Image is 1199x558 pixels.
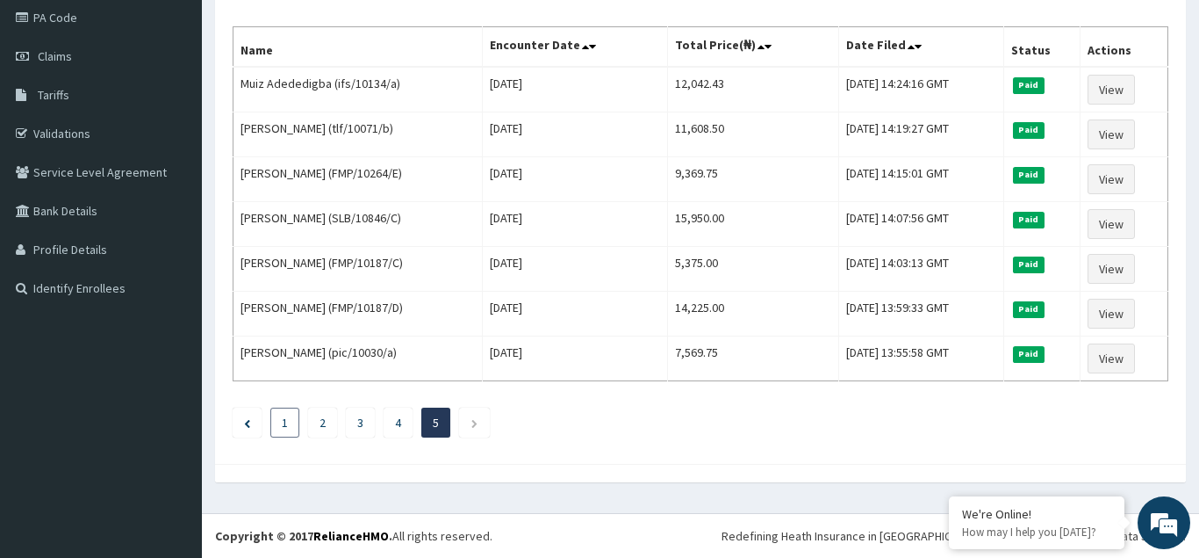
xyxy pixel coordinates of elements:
td: [DATE] 14:19:27 GMT [838,112,1003,157]
span: Paid [1013,122,1045,138]
td: [DATE] 14:07:56 GMT [838,202,1003,247]
td: 7,569.75 [667,337,838,381]
td: 15,950.00 [667,202,838,247]
td: [DATE] [482,112,667,157]
td: [DATE] [482,157,667,202]
td: [DATE] 13:55:58 GMT [838,337,1003,381]
td: [DATE] [482,337,667,381]
span: Paid [1013,77,1045,93]
a: View [1088,209,1135,239]
td: 12,042.43 [667,67,838,112]
div: Chat with us now [91,98,295,121]
a: Page 1 [282,415,288,431]
footer: All rights reserved. [202,513,1199,558]
a: Page 3 [357,415,363,431]
a: Next page [470,415,478,431]
td: [DATE] 14:15:01 GMT [838,157,1003,202]
img: d_794563401_company_1708531726252_794563401 [32,88,71,132]
td: [PERSON_NAME] (FMP/10187/D) [233,292,483,337]
td: 5,375.00 [667,247,838,292]
a: View [1088,164,1135,194]
td: [PERSON_NAME] (SLB/10846/C) [233,202,483,247]
td: [DATE] 14:24:16 GMT [838,67,1003,112]
a: Page 5 is your current page [433,415,439,431]
td: [PERSON_NAME] (FMP/10187/C) [233,247,483,292]
td: [DATE] 13:59:33 GMT [838,292,1003,337]
th: Encounter Date [482,27,667,68]
th: Actions [1081,27,1168,68]
a: View [1088,299,1135,329]
a: RelianceHMO [313,528,389,544]
th: Date Filed [838,27,1003,68]
span: Paid [1013,301,1045,317]
td: [DATE] [482,202,667,247]
a: View [1088,344,1135,373]
td: 11,608.50 [667,112,838,157]
strong: Copyright © 2017 . [215,528,392,544]
th: Status [1004,27,1081,68]
a: View [1088,120,1135,149]
span: Claims [38,48,72,64]
span: Paid [1013,346,1045,362]
span: Paid [1013,257,1045,272]
th: Total Price(₦) [667,27,838,68]
td: [DATE] 14:03:13 GMT [838,247,1003,292]
td: [DATE] [482,247,667,292]
span: Tariffs [38,87,69,103]
div: We're Online! [962,506,1111,522]
span: Paid [1013,167,1045,183]
div: Redefining Heath Insurance in [GEOGRAPHIC_DATA] using Telemedicine and Data Science! [722,527,1186,545]
textarea: Type your message and hit 'Enter' [9,372,334,433]
th: Name [233,27,483,68]
td: [DATE] [482,67,667,112]
td: [PERSON_NAME] (pic/10030/a) [233,337,483,381]
a: Page 4 [395,415,401,431]
td: [PERSON_NAME] (tlf/10071/b) [233,112,483,157]
p: How may I help you today? [962,525,1111,540]
span: We're online! [102,167,242,344]
a: View [1088,75,1135,105]
td: Muiz Adededigba (ifs/10134/a) [233,67,483,112]
a: Previous page [244,415,250,431]
td: [DATE] [482,292,667,337]
div: Minimize live chat window [288,9,330,51]
td: [PERSON_NAME] (FMP/10264/E) [233,157,483,202]
td: 14,225.00 [667,292,838,337]
span: Paid [1013,212,1045,228]
a: Page 2 [319,415,326,431]
a: View [1088,254,1135,284]
td: 9,369.75 [667,157,838,202]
